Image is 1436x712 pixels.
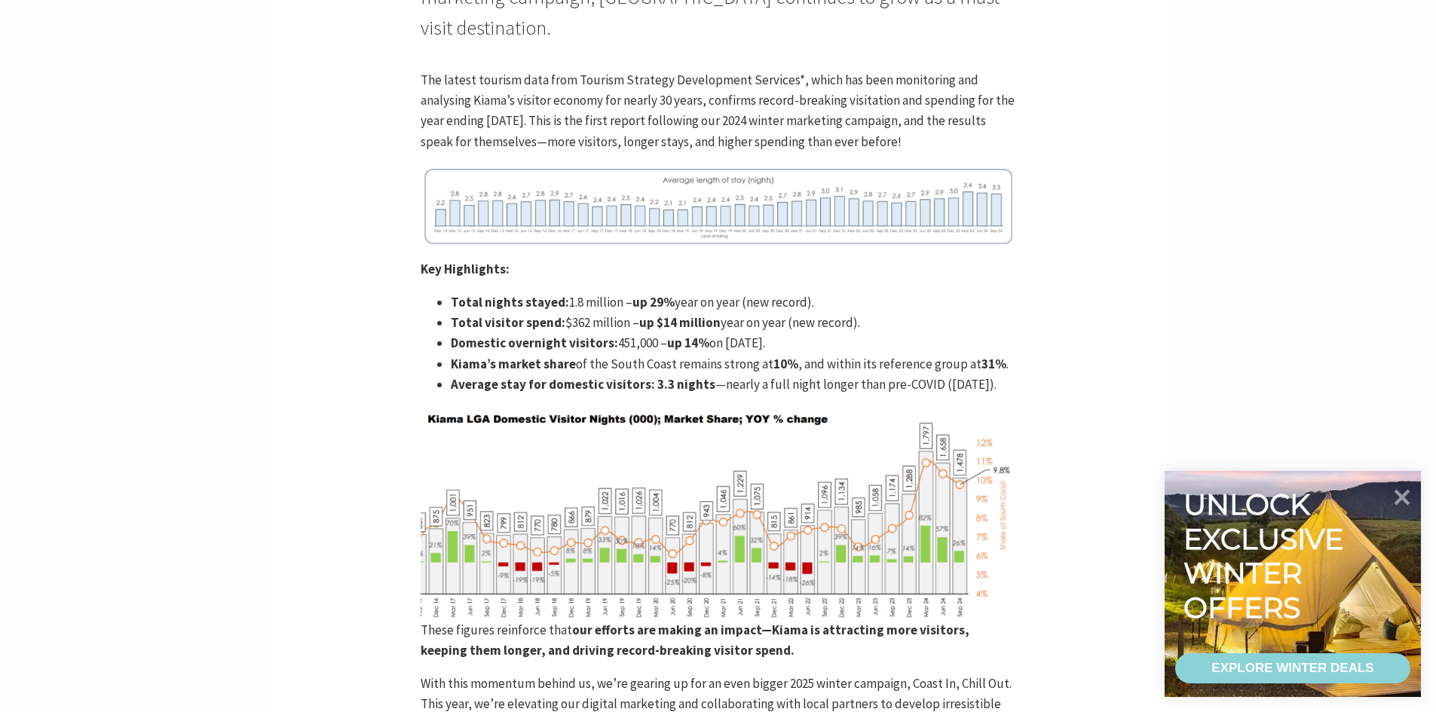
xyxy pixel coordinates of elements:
[657,376,715,393] strong: 3.3 nights
[981,356,1006,372] strong: 31%
[451,314,565,331] strong: Total visitor spend:
[667,335,709,351] strong: up 14%
[632,294,675,310] strong: up 29%
[421,622,969,659] strong: our efforts are making an impact—Kiama is attracting more visitors, keeping them longer, and driv...
[1183,487,1350,625] div: Unlock exclusive winter offers
[451,333,1015,353] li: 451,000 – on [DATE].
[421,261,510,277] strong: Key Highlights:
[773,356,798,372] strong: 10%
[451,354,1015,374] li: of the South Coast remains strong at , and within its reference group at .
[451,294,569,310] strong: Total nights stayed:
[451,376,655,393] strong: Average stay for domestic visitors:
[451,335,618,351] strong: Domestic overnight visitors:
[421,408,1015,661] p: These figures reinforce that
[1211,653,1373,683] div: EXPLORE WINTER DEALS
[451,374,1015,395] li: —nearly a full night longer than pre-COVID ([DATE]).
[451,313,1015,333] li: $362 million – year on year (new record).
[451,356,576,372] strong: Kiama’s market share
[451,292,1015,313] li: 1.8 million – year on year (new record).
[1175,653,1410,683] a: EXPLORE WINTER DEALS
[421,70,1015,152] p: The latest tourism data from Tourism Strategy Development Services*, which has been monitoring an...
[639,314,721,331] strong: up $14 million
